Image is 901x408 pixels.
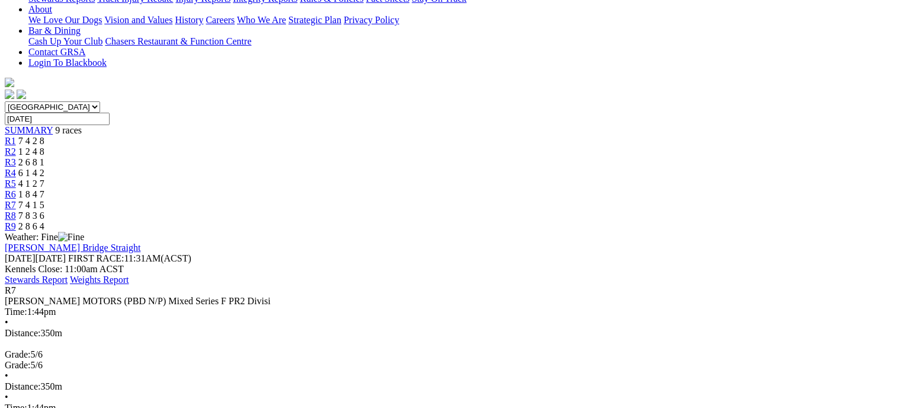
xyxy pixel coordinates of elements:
[5,328,40,338] span: Distance:
[5,189,16,199] a: R6
[5,136,16,146] a: R1
[17,90,26,99] img: twitter.svg
[28,4,52,14] a: About
[28,26,81,36] a: Bar & Dining
[5,157,16,167] a: R3
[5,296,896,307] div: [PERSON_NAME] MOTORS (PBD N/P) Mixed Series F PR2 Divisi
[5,200,16,210] a: R7
[105,36,251,46] a: Chasers Restaurant & Function Centre
[55,125,82,135] span: 9 races
[5,317,8,327] span: •
[5,90,14,99] img: facebook.svg
[5,221,16,231] a: R9
[68,253,191,263] span: 11:31AM(ACST)
[5,113,110,125] input: Select date
[5,275,68,285] a: Stewards Report
[58,232,84,243] img: Fine
[5,125,53,135] a: SUMMARY
[5,264,896,275] div: Kennels Close: 11:00am ACST
[5,78,14,87] img: logo-grsa-white.png
[5,146,16,157] a: R2
[18,189,44,199] span: 1 8 4 7
[68,253,124,263] span: FIRST RACE:
[5,360,896,371] div: 5/6
[5,360,31,370] span: Grade:
[5,253,36,263] span: [DATE]
[18,136,44,146] span: 7 4 2 8
[5,243,140,253] a: [PERSON_NAME] Bridge Straight
[70,275,129,285] a: Weights Report
[5,381,896,392] div: 350m
[104,15,172,25] a: Vision and Values
[5,381,40,391] span: Distance:
[18,157,44,167] span: 2 6 8 1
[5,179,16,189] a: R5
[5,349,31,359] span: Grade:
[5,232,84,242] span: Weather: Fine
[18,200,44,210] span: 7 4 1 5
[28,15,896,26] div: About
[206,15,235,25] a: Careers
[288,15,341,25] a: Strategic Plan
[18,179,44,189] span: 4 1 2 7
[28,47,85,57] a: Contact GRSA
[18,221,44,231] span: 2 8 6 4
[237,15,286,25] a: Who We Are
[28,36,896,47] div: Bar & Dining
[5,168,16,178] a: R4
[18,211,44,221] span: 7 8 3 6
[5,328,896,339] div: 350m
[5,307,896,317] div: 1:44pm
[18,168,44,178] span: 6 1 4 2
[344,15,399,25] a: Privacy Policy
[5,392,8,402] span: •
[28,58,107,68] a: Login To Blackbook
[18,146,44,157] span: 1 2 4 8
[5,211,16,221] a: R8
[28,36,102,46] a: Cash Up Your Club
[5,371,8,381] span: •
[5,253,66,263] span: [DATE]
[175,15,203,25] a: History
[5,307,27,317] span: Time:
[5,349,896,360] div: 5/6
[5,285,16,295] span: R7
[28,15,102,25] a: We Love Our Dogs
